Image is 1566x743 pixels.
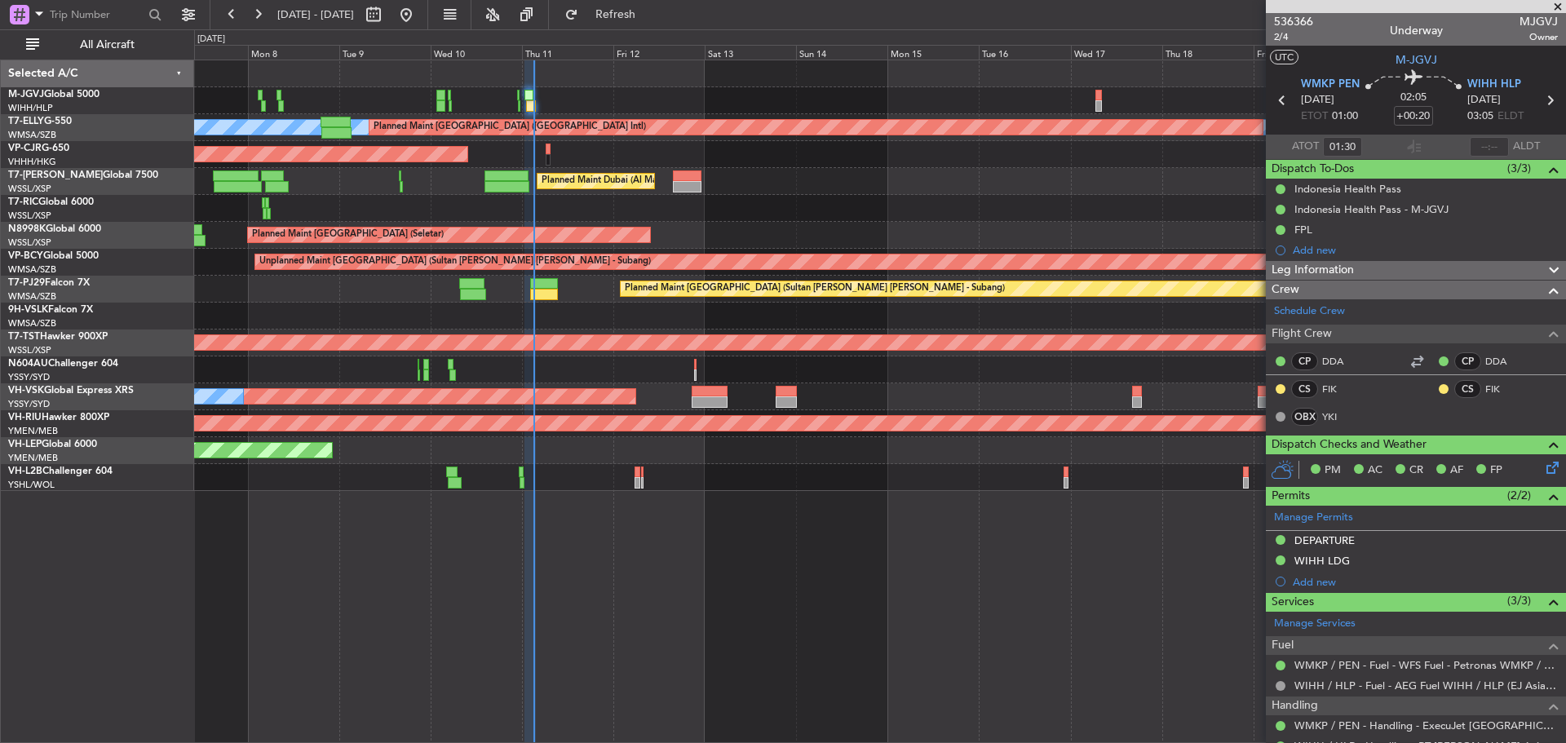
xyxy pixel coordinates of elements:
[50,2,144,27] input: Trip Number
[1292,139,1319,155] span: ATOT
[8,156,56,168] a: VHHH/HKG
[705,45,796,60] div: Sat 13
[1274,13,1313,30] span: 536366
[8,359,48,369] span: N604AU
[8,290,56,303] a: WMSA/SZB
[1274,30,1313,44] span: 2/4
[8,359,118,369] a: N604AUChallenger 604
[1291,352,1318,370] div: CP
[1294,223,1312,237] div: FPL
[8,317,56,329] a: WMSA/SZB
[1272,160,1354,179] span: Dispatch To-Dos
[1272,593,1314,612] span: Services
[42,39,172,51] span: All Aircraft
[1291,408,1318,426] div: OBX
[1301,108,1328,125] span: ETOT
[1467,92,1501,108] span: [DATE]
[8,413,109,422] a: VH-RIUHawker 800XP
[8,117,44,126] span: T7-ELLY
[1294,679,1558,692] a: WIHH / HLP - Fuel - AEG Fuel WIHH / HLP (EJ Asia Only)
[1396,51,1437,69] span: M-JGVJ
[8,144,42,153] span: VP-CJR
[1485,382,1522,396] a: FIK
[1454,380,1481,398] div: CS
[1301,77,1360,93] span: WMKP PEN
[979,45,1070,60] div: Tue 16
[8,144,69,153] a: VP-CJRG-650
[259,250,651,274] div: Unplanned Maint [GEOGRAPHIC_DATA] (Sultan [PERSON_NAME] [PERSON_NAME] - Subang)
[1293,575,1558,589] div: Add new
[8,90,100,100] a: M-JGVJGlobal 5000
[1294,202,1449,216] div: Indonesia Health Pass - M-JGVJ
[8,251,43,261] span: VP-BCY
[1322,409,1359,424] a: YKI
[1294,182,1401,196] div: Indonesia Health Pass
[8,224,101,234] a: N8998KGlobal 6000
[8,440,42,449] span: VH-LEP
[1272,261,1354,280] span: Leg Information
[1274,303,1345,320] a: Schedule Crew
[8,197,38,207] span: T7-RIC
[8,263,56,276] a: WMSA/SZB
[1254,45,1345,60] div: Fri 19
[8,413,42,422] span: VH-RIU
[1325,462,1341,479] span: PM
[431,45,522,60] div: Wed 10
[339,45,431,60] div: Tue 9
[542,169,702,193] div: Planned Maint Dubai (Al Maktoum Intl)
[1507,592,1531,609] span: (3/3)
[8,425,58,437] a: YMEN/MEB
[796,45,887,60] div: Sun 14
[1272,325,1332,343] span: Flight Crew
[8,117,72,126] a: T7-ELLYG-550
[1272,436,1427,454] span: Dispatch Checks and Weather
[18,32,177,58] button: All Aircraft
[8,129,56,141] a: WMSA/SZB
[1272,487,1310,506] span: Permits
[1513,139,1540,155] span: ALDT
[8,305,93,315] a: 9H-VSLKFalcon 7X
[8,467,113,476] a: VH-L2BChallenger 604
[1294,719,1558,732] a: WMKP / PEN - Handling - ExecuJet [GEOGRAPHIC_DATA] WMKP / PEN
[1274,616,1356,632] a: Manage Services
[557,2,655,28] button: Refresh
[1162,45,1254,60] div: Thu 18
[1071,45,1162,60] div: Wed 17
[582,9,650,20] span: Refresh
[8,332,40,342] span: T7-TST
[1322,354,1359,369] a: DDA
[8,224,46,234] span: N8998K
[277,7,354,22] span: [DATE] - [DATE]
[1454,352,1481,370] div: CP
[8,170,158,180] a: T7-[PERSON_NAME]Global 7500
[1301,92,1334,108] span: [DATE]
[1272,697,1318,715] span: Handling
[613,45,705,60] div: Fri 12
[248,45,339,60] div: Mon 8
[1520,30,1558,44] span: Owner
[8,332,108,342] a: T7-TSTHawker 900XP
[1294,533,1355,547] div: DEPARTURE
[8,183,51,195] a: WSSL/XSP
[8,371,50,383] a: YSSY/SYD
[1390,22,1443,39] div: Underway
[8,386,134,396] a: VH-VSKGlobal Express XRS
[1467,108,1493,125] span: 03:05
[8,170,103,180] span: T7-[PERSON_NAME]
[8,386,44,396] span: VH-VSK
[1294,658,1558,672] a: WMKP / PEN - Fuel - WFS Fuel - Petronas WMKP / PEN (EJ Asia Only)
[1272,636,1294,655] span: Fuel
[252,223,444,247] div: Planned Maint [GEOGRAPHIC_DATA] (Seletar)
[887,45,979,60] div: Mon 15
[1323,137,1362,157] input: --:--
[1272,281,1299,299] span: Crew
[8,305,48,315] span: 9H-VSLK
[1291,380,1318,398] div: CS
[1497,108,1524,125] span: ELDT
[197,33,225,46] div: [DATE]
[1332,108,1358,125] span: 01:00
[1274,510,1353,526] a: Manage Permits
[374,115,646,139] div: Planned Maint [GEOGRAPHIC_DATA] ([GEOGRAPHIC_DATA] Intl)
[1368,462,1382,479] span: AC
[1293,243,1558,257] div: Add new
